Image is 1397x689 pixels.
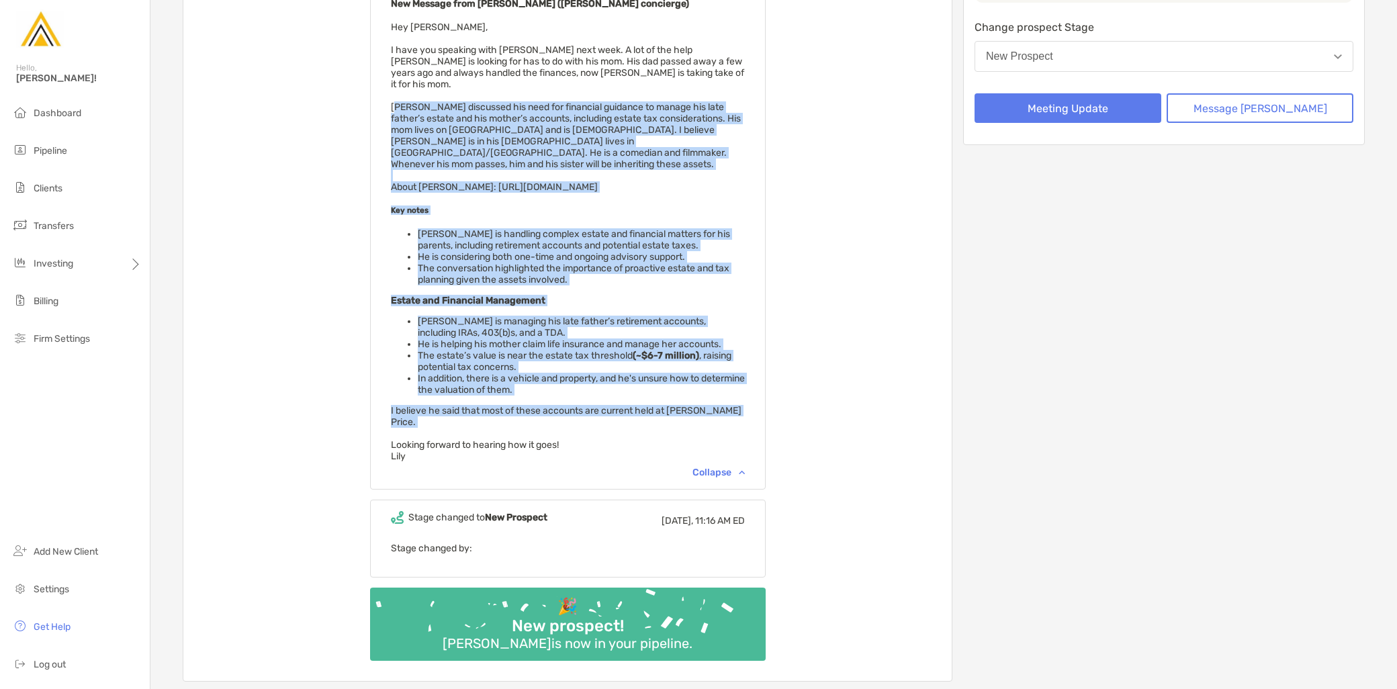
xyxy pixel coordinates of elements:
span: Firm Settings [34,333,90,344]
img: Open dropdown arrow [1334,54,1342,59]
img: Event icon [391,511,404,524]
div: Stage changed to [408,512,547,523]
img: logout icon [12,655,28,672]
img: investing icon [12,255,28,271]
div: New Prospect [986,50,1053,62]
span: Dashboard [34,107,81,119]
div: New prospect! [506,616,629,636]
span: 11:16 AM ED [695,515,745,526]
span: Investing [34,258,73,269]
img: settings icon [12,580,28,596]
img: clients icon [12,179,28,195]
span: Settings [34,584,69,595]
b: New Prospect [485,512,547,523]
span: Hey [PERSON_NAME], I have you speaking with [PERSON_NAME] next week. A lot of the help [PERSON_NA... [391,21,745,462]
span: [PERSON_NAME]! [16,73,142,84]
span: [DATE], [662,515,693,526]
p: Stage changed by: [391,540,745,557]
button: New Prospect [975,41,1353,72]
li: [PERSON_NAME] is managing his late father’s retirement accounts, including IRAs, 403(b)s, and a TDA. [418,316,745,338]
li: He is helping his mother claim life insurance and manage her accounts. [418,338,745,350]
img: dashboard icon [12,104,28,120]
strong: Estate and Financial Management [391,295,545,306]
img: add_new_client icon [12,543,28,559]
li: In addition, there is a vehicle and property, and he's unsure how to determine the valuation of t... [418,373,745,396]
strong: (~$6-7 million) [633,350,699,361]
img: billing icon [12,292,28,308]
img: Zoe Logo [16,5,64,54]
span: Clients [34,183,62,194]
li: [PERSON_NAME] is handling complex estate and financial matters for his parents, including retirem... [418,228,745,251]
span: Get Help [34,621,71,633]
img: transfers icon [12,217,28,233]
li: The conversation highlighted the importance of proactive estate and tax planning given the assets... [418,263,745,285]
div: [PERSON_NAME] is now in your pipeline. [437,635,698,651]
h5: Key notes [391,205,745,215]
img: Chevron icon [739,470,745,474]
span: Pipeline [34,145,67,156]
div: 🎉 [552,597,583,616]
span: Log out [34,659,66,670]
div: Collapse [692,467,745,478]
img: Confetti [370,588,766,650]
img: firm-settings icon [12,330,28,346]
button: Message [PERSON_NAME] [1167,93,1353,123]
img: pipeline icon [12,142,28,158]
span: Add New Client [34,546,98,557]
span: Transfers [34,220,74,232]
li: The estate’s value is near the estate tax threshold , raising potential tax concerns. [418,350,745,373]
button: Meeting Update [975,93,1161,123]
p: Change prospect Stage [975,19,1353,36]
li: He is considering both one-time and ongoing advisory support. [418,251,745,263]
img: get-help icon [12,618,28,634]
span: Billing [34,295,58,307]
